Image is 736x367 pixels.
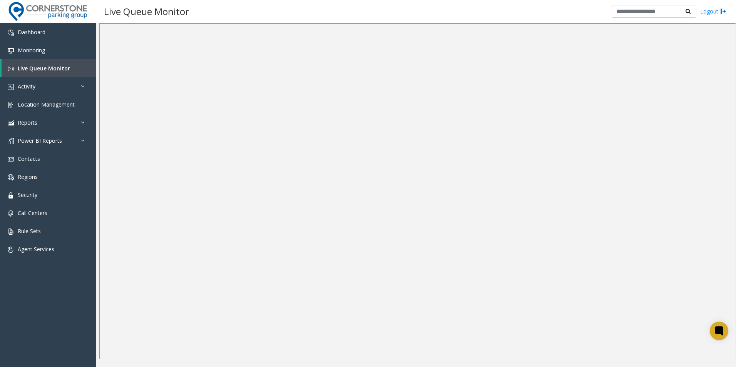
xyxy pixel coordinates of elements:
[18,83,35,90] span: Activity
[18,47,45,54] span: Monitoring
[18,173,38,180] span: Regions
[18,227,41,235] span: Rule Sets
[8,156,14,162] img: 'icon'
[8,192,14,199] img: 'icon'
[8,84,14,90] img: 'icon'
[8,30,14,36] img: 'icon'
[8,120,14,126] img: 'icon'
[18,209,47,217] span: Call Centers
[8,66,14,72] img: 'icon'
[18,65,70,72] span: Live Queue Monitor
[8,229,14,235] img: 'icon'
[100,2,193,21] h3: Live Queue Monitor
[720,7,726,15] img: logout
[18,245,54,253] span: Agent Services
[18,119,37,126] span: Reports
[8,48,14,54] img: 'icon'
[18,137,62,144] span: Power BI Reports
[700,7,726,15] a: Logout
[2,59,96,77] a: Live Queue Monitor
[18,101,75,108] span: Location Management
[8,138,14,144] img: 'icon'
[8,210,14,217] img: 'icon'
[8,102,14,108] img: 'icon'
[18,191,37,199] span: Security
[18,28,45,36] span: Dashboard
[18,155,40,162] span: Contacts
[8,174,14,180] img: 'icon'
[8,247,14,253] img: 'icon'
